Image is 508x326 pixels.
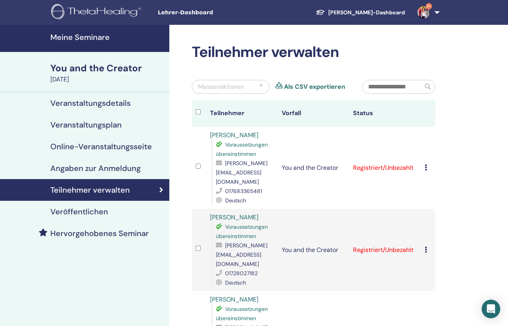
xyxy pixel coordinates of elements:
div: Open Intercom Messenger [482,300,500,318]
img: graduation-cap-white.svg [316,9,325,16]
td: You and the Creator [278,127,350,209]
span: Deutsch [225,279,246,286]
th: Vorfall [278,100,350,127]
a: You and the Creator[DATE] [46,62,169,84]
div: You and the Creator [50,62,165,75]
span: [PERSON_NAME][EMAIL_ADDRESS][DOMAIN_NAME] [216,242,267,267]
a: [PERSON_NAME] [210,295,258,304]
span: Voraussetzungen übereinstimmen [216,305,268,322]
span: Voraussetzungen übereinstimmen [216,141,268,157]
h4: Hervorgehobenes Seminar [50,229,149,238]
a: Als CSV exportieren [284,82,345,91]
h2: Teilnehmer verwalten [192,43,435,61]
a: [PERSON_NAME] [210,213,258,221]
span: Voraussetzungen übereinstimmen [216,223,268,240]
span: 01728027182 [225,270,258,277]
h4: Angaben zur Anmeldung [50,164,141,173]
h4: Teilnehmer verwalten [50,185,130,195]
a: [PERSON_NAME]-Dashboard [310,5,411,20]
div: Massenaktionen [198,82,244,91]
div: [DATE] [50,75,165,84]
h4: Veranstaltungsplan [50,120,122,129]
a: [PERSON_NAME] [210,131,258,139]
span: Deutsch [225,197,246,204]
td: You and the Creator [278,209,350,291]
img: logo.png [51,4,144,21]
img: default.jpg [417,6,430,19]
h4: Veranstaltungsdetails [50,98,131,108]
th: Status [349,100,421,127]
h4: Veröffentlichen [50,207,108,216]
th: Teilnehmer [206,100,278,127]
span: 9+ [426,3,432,9]
h4: Meine Seminare [50,33,165,42]
span: [PERSON_NAME][EMAIL_ADDRESS][DOMAIN_NAME] [216,160,267,185]
span: 017683365481 [225,188,262,195]
span: Lehrer-Dashboard [158,9,274,17]
h4: Online-Veranstaltungsseite [50,142,152,151]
